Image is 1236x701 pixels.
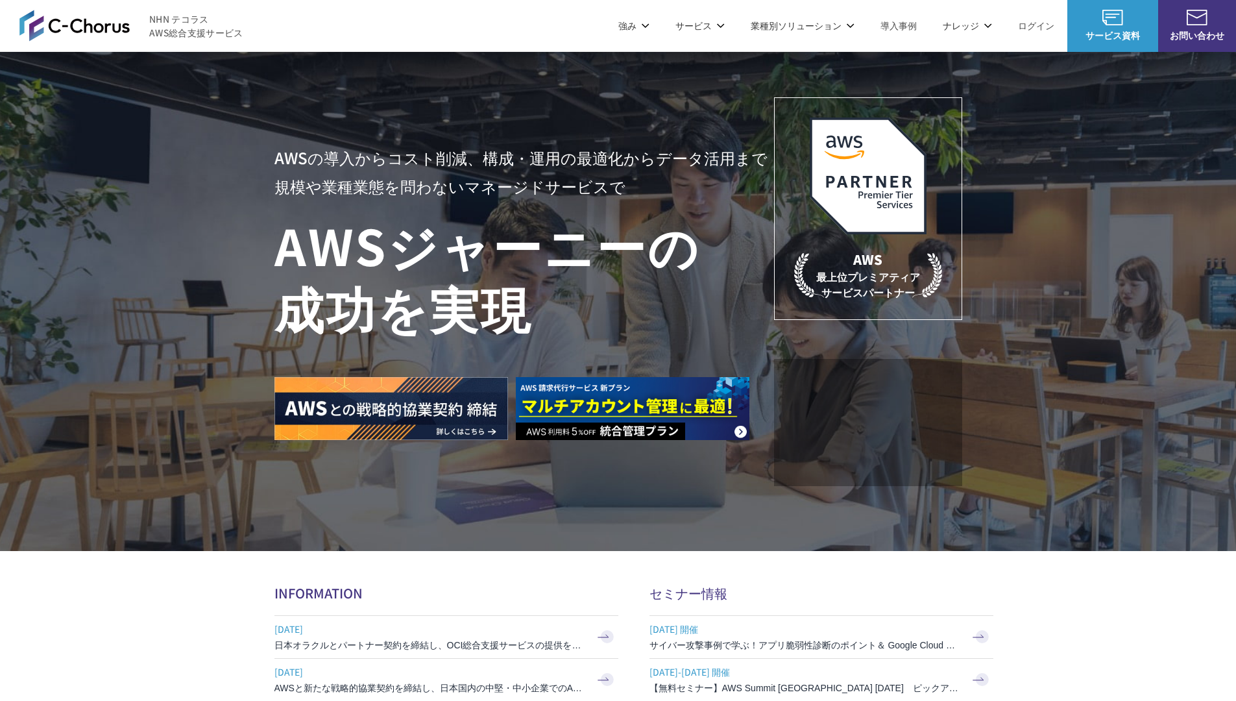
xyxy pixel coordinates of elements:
[1158,29,1236,42] span: お問い合わせ
[274,659,618,701] a: [DATE] AWSと新たな戦略的協業契約を締結し、日本国内の中堅・中小企業でのAWS活用を加速
[274,662,586,682] span: [DATE]
[649,619,961,639] span: [DATE] 開催
[274,639,586,652] h3: 日本オラクルとパートナー契約を締結し、OCI総合支援サービスの提供を開始
[800,378,936,473] img: 契約件数
[274,584,618,602] h2: INFORMATION
[516,377,749,440] img: AWS請求代行サービス 統合管理プラン
[19,10,243,41] a: AWS総合支援サービス C-Chorus NHN テコラスAWS総合支援サービス
[794,250,942,300] p: 最上位プレミアティア サービスパートナー
[649,584,993,602] h2: セミナー情報
[649,659,993,701] a: [DATE]-[DATE] 開催 【無料セミナー】AWS Summit [GEOGRAPHIC_DATA] [DATE] ピックアップセッション
[943,19,992,32] p: ナレッジ
[274,682,586,695] h3: AWSと新たな戦略的協業契約を締結し、日本国内の中堅・中小企業でのAWS活用を加速
[274,377,508,440] img: AWSとの戦略的協業契約 締結
[274,143,774,201] p: AWSの導入からコスト削減、 構成・運用の最適化からデータ活用まで 規模や業種業態を問わない マネージドサービスで
[1187,10,1207,25] img: お問い合わせ
[149,12,243,40] span: NHN テコラス AWS総合支援サービス
[618,19,649,32] p: 強み
[751,19,854,32] p: 業種別ソリューション
[1102,10,1123,25] img: AWS総合支援サービス C-Chorus サービス資料
[274,214,774,338] h1: AWS ジャーニーの 成功を実現
[675,19,725,32] p: サービス
[880,19,917,32] a: 導入事例
[1018,19,1054,32] a: ログイン
[19,10,130,41] img: AWS総合支援サービス C-Chorus
[274,616,618,658] a: [DATE] 日本オラクルとパートナー契約を締結し、OCI総合支援サービスの提供を開始
[649,682,961,695] h3: 【無料セミナー】AWS Summit [GEOGRAPHIC_DATA] [DATE] ピックアップセッション
[1067,29,1158,42] span: サービス資料
[649,616,993,658] a: [DATE] 開催 サイバー攻撃事例で学ぶ！アプリ脆弱性診断のポイント＆ Google Cloud セキュリティ対策
[853,250,882,269] em: AWS
[274,619,586,639] span: [DATE]
[649,639,961,652] h3: サイバー攻撃事例で学ぶ！アプリ脆弱性診断のポイント＆ Google Cloud セキュリティ対策
[810,117,927,234] img: AWSプレミアティアサービスパートナー
[649,662,961,682] span: [DATE]-[DATE] 開催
